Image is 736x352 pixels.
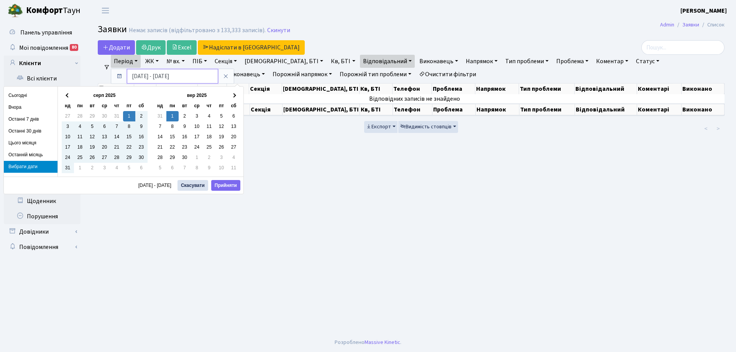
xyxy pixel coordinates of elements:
b: Комфорт [26,4,63,16]
th: Секція [250,104,283,115]
td: 6 [135,163,148,173]
td: 27 [228,142,240,152]
a: Коментар [593,55,631,68]
a: Клієнти [4,56,80,71]
a: Admin [660,21,674,29]
a: Всі клієнти [4,71,80,86]
td: 7 [111,121,123,132]
td: 6 [99,121,111,132]
td: 23 [135,142,148,152]
a: Щоденник [4,193,80,209]
td: 6 [228,111,240,121]
input: Пошук... [641,40,724,55]
td: 30 [135,152,148,163]
td: 9 [179,121,191,132]
th: ср [99,101,111,111]
a: Massive Kinetic [365,338,400,346]
td: 25 [74,152,86,163]
th: нд [154,101,166,111]
a: Період [111,55,141,68]
a: Excel [167,40,197,55]
td: 28 [111,152,123,163]
a: Додати [98,40,135,55]
td: 10 [191,121,203,132]
li: Останні 7 днів [4,113,58,125]
th: Кв, БТІ [360,104,393,115]
td: 8 [123,121,135,132]
td: 3 [99,163,111,173]
th: вер 2025 [166,90,228,101]
a: Довідники [4,224,80,239]
th: Виконано [682,83,724,94]
th: Тип проблеми [519,83,575,94]
th: вт [86,101,99,111]
th: нд [62,101,74,111]
td: 24 [191,142,203,152]
span: Мої повідомлення [19,44,68,52]
td: 22 [166,142,179,152]
td: 7 [179,163,191,173]
td: 26 [86,152,99,163]
td: 5 [86,121,99,132]
th: чт [203,101,215,111]
td: 17 [191,132,203,142]
th: Кв, БТІ [360,83,393,94]
td: 15 [123,132,135,142]
button: Переключити навігацію [96,4,115,17]
th: [DEMOGRAPHIC_DATA], БТІ [282,83,360,94]
th: сб [135,101,148,111]
td: 5 [154,163,166,173]
td: 1 [74,163,86,173]
td: 31 [62,163,74,173]
td: 12 [215,121,228,132]
div: Немає записів (відфільтровано з 133,333 записів). [129,27,266,34]
th: чт [111,101,123,111]
td: 10 [215,163,228,173]
td: 11 [203,121,215,132]
td: 12 [86,132,99,142]
td: 2 [86,163,99,173]
span: [DATE] - [DATE] [138,183,174,188]
a: Панель управління [4,25,80,40]
th: Відповідальний [575,104,637,115]
td: 7 [154,121,166,132]
th: Телефон [393,104,432,115]
th: Коментарі [637,104,682,115]
div: Розроблено . [335,338,401,347]
a: Друк [136,40,166,55]
th: Проблема [432,104,476,115]
td: 2 [135,111,148,121]
span: Панель управління [20,28,72,37]
td: 28 [74,111,86,121]
span: Експорт [366,123,391,131]
td: 15 [166,132,179,142]
td: 20 [228,132,240,142]
td: 13 [99,132,111,142]
a: ПІБ [189,55,210,68]
td: 9 [203,163,215,173]
th: вт [179,101,191,111]
a: Порожній напрямок [269,68,335,81]
td: 11 [228,163,240,173]
th: Телефон [393,83,432,94]
a: Проблема [553,55,591,68]
a: Статус [633,55,662,68]
td: 5 [215,111,228,121]
td: 18 [203,132,215,142]
nav: breadcrumb [649,17,736,33]
td: 25 [203,142,215,152]
a: № вх. [163,55,188,68]
td: 6 [166,163,179,173]
td: 1 [191,152,203,163]
td: 8 [191,163,203,173]
td: 30 [99,111,111,121]
a: Напрямок [463,55,501,68]
td: 10 [62,132,74,142]
li: Список [699,21,724,29]
a: Очистити фільтри [416,68,479,81]
td: 9 [135,121,148,132]
td: 4 [111,163,123,173]
span: Заявки [98,23,127,36]
img: logo.png [8,3,23,18]
li: Вчора [4,102,58,113]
